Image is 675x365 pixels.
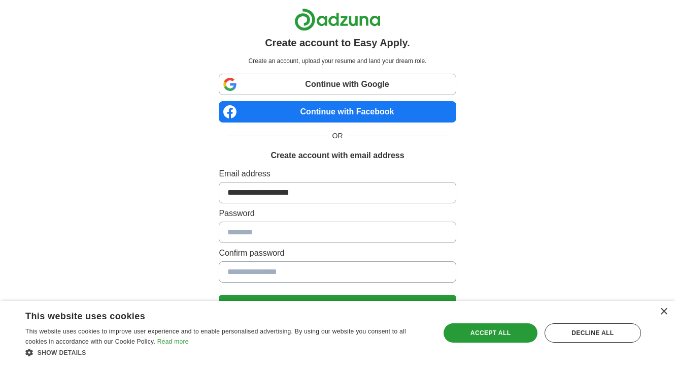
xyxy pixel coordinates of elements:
div: Show details [25,347,428,357]
div: This website uses cookies [25,307,402,322]
a: Continue with Facebook [219,101,456,123]
label: Email address [219,168,456,180]
div: Accept all [444,323,537,343]
div: Decline all [545,323,641,343]
h1: Create account to Easy Apply. [265,35,410,50]
span: Show details [38,349,86,356]
div: Close [660,308,667,316]
img: Adzuna logo [294,8,381,31]
span: This website uses cookies to improve user experience and to enable personalised advertising. By u... [25,328,406,345]
p: Create an account, upload your resume and land your dream role. [221,56,454,66]
a: Read more, opens a new window [157,338,189,345]
label: Password [219,207,456,220]
h1: Create account with email address [271,149,404,162]
span: OR [326,131,349,141]
a: Continue with Google [219,74,456,95]
label: Confirm password [219,247,456,259]
button: Create Account [219,295,456,316]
